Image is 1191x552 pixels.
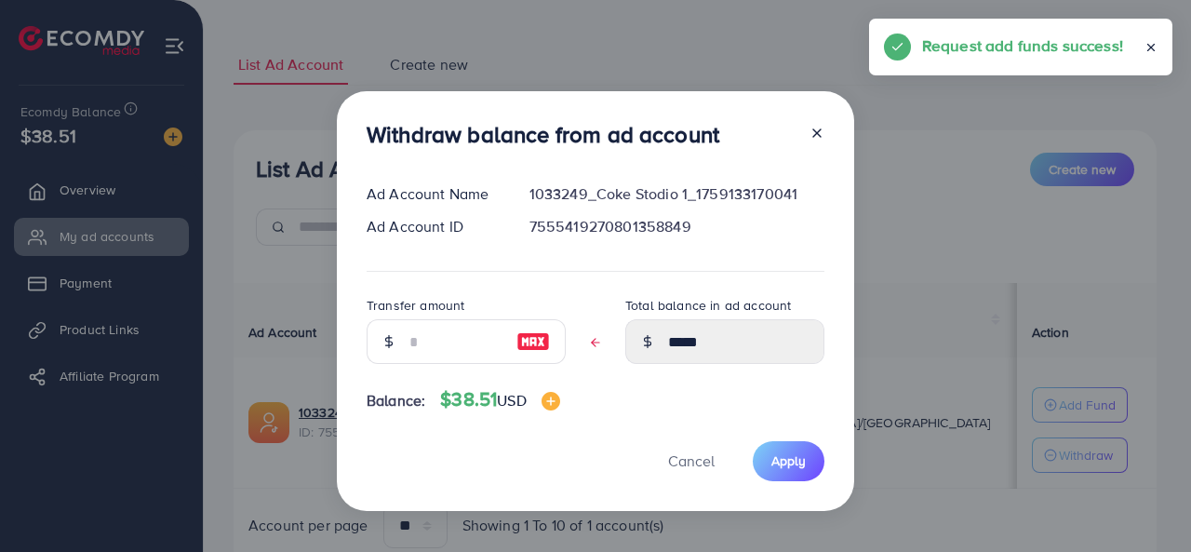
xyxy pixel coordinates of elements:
span: Balance: [367,390,425,411]
iframe: Chat [1112,468,1177,538]
h4: $38.51 [440,388,559,411]
label: Transfer amount [367,296,464,315]
button: Cancel [645,441,738,481]
div: Ad Account ID [352,216,515,237]
div: 1033249_Coke Stodio 1_1759133170041 [515,183,839,205]
span: Cancel [668,451,715,471]
button: Apply [753,441,824,481]
img: image [542,392,560,411]
h5: Request add funds success! [922,34,1123,58]
img: image [516,330,550,353]
label: Total balance in ad account [625,296,791,315]
h3: Withdraw balance from ad account [367,121,719,148]
span: Apply [771,451,806,470]
span: USD [497,390,526,411]
div: 7555419270801358849 [515,216,839,237]
div: Ad Account Name [352,183,515,205]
